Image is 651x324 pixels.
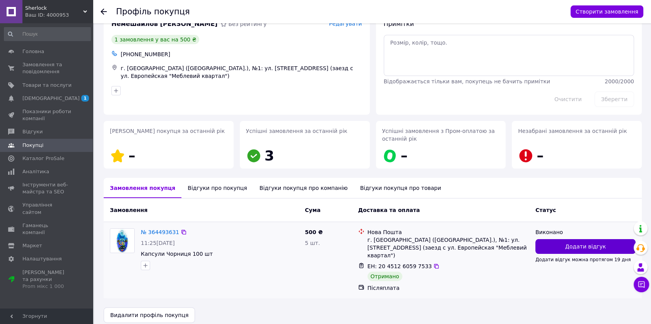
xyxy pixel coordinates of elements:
div: г. [GEOGRAPHIC_DATA] ([GEOGRAPHIC_DATA].), №1: ул. [STREET_ADDRESS] (заезд с ул. Европейская "Меб... [367,236,529,259]
div: Отримано [367,272,402,281]
div: [PHONE_NUMBER] [119,49,364,60]
a: Фото товару [110,228,135,253]
button: Додати відгук [535,239,636,254]
span: Незабрані замовлення за останній рік [518,128,627,134]
span: Додати відгук можна протягом 19 дня [535,257,630,262]
button: Чат з покупцем [634,277,649,292]
div: Відгуки про покупця [181,178,253,198]
span: Додати відгук [565,243,606,250]
span: Без рейтингу [228,21,267,27]
span: Аналітика [22,168,49,175]
span: Налаштування [22,255,62,262]
span: Покупці [22,142,43,149]
span: Замовлення [110,207,147,213]
span: [PERSON_NAME] покупця за останній рік [110,128,225,134]
span: 1 [81,95,89,102]
div: Відгуки покупця про компанію [253,178,354,198]
a: Капсули Чорниця 100 шт [141,251,213,257]
span: [PERSON_NAME] та рахунки [22,269,72,290]
span: 5 шт. [305,240,320,246]
span: Товари та послуги [22,82,72,89]
img: Фото товару [110,229,134,253]
span: Гаманець компанії [22,222,72,236]
span: Управління сайтом [22,202,72,215]
span: – [401,148,408,164]
button: Створити замовлення [571,5,643,18]
span: Замовлення та повідомлення [22,61,72,75]
h1: Профіль покупця [116,7,190,16]
span: Головна [22,48,44,55]
span: Примітки [384,20,414,28]
span: – [128,148,135,164]
span: Статус [535,207,556,213]
span: Показники роботи компанії [22,108,72,122]
span: Успішні замовлення за останній рік [246,128,347,134]
span: 11:25[DATE] [141,240,175,246]
span: Каталог ProSale [22,155,64,162]
a: № 364493631 [141,229,179,235]
span: [DEMOGRAPHIC_DATA] [22,95,80,102]
div: Замовлення покупця [104,178,181,198]
div: г. [GEOGRAPHIC_DATA] ([GEOGRAPHIC_DATA].), №1: ул. [STREET_ADDRESS] (заезд с ул. Европейская "Меб... [119,63,364,81]
div: Виконано [535,228,636,236]
span: Cума [305,207,320,213]
span: 2000 / 2000 [605,78,634,84]
div: Ваш ID: 4000953 [25,12,93,19]
div: 1 замовлення у вас на 500 ₴ [111,35,199,44]
span: – [537,148,543,164]
span: Відображається тільки вам, покупець не бачить примітки [384,78,550,84]
div: Нова Пошта [367,228,529,236]
span: 3 [265,148,274,164]
span: ЕН: 20 4512 6059 7533 [367,263,432,269]
div: Відгуки покупця про товари [354,178,447,198]
span: Інструменти веб-майстра та SEO [22,181,72,195]
span: Успішні замовлення з Пром-оплатою за останній рік [382,128,495,142]
span: Редагувати [329,21,362,27]
span: Немешайлов [PERSON_NAME] [111,20,217,29]
span: Sherlock [25,5,83,12]
div: Prom мікс 1 000 [22,283,72,290]
span: Доставка та оплата [358,207,420,213]
button: Видалити профіль покупця [104,307,195,323]
input: Пошук [4,27,91,41]
span: Маркет [22,242,42,249]
div: Післяплата [367,284,529,292]
span: Відгуки [22,128,43,135]
span: 500 ₴ [305,229,323,235]
div: Повернутися назад [101,8,107,16]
